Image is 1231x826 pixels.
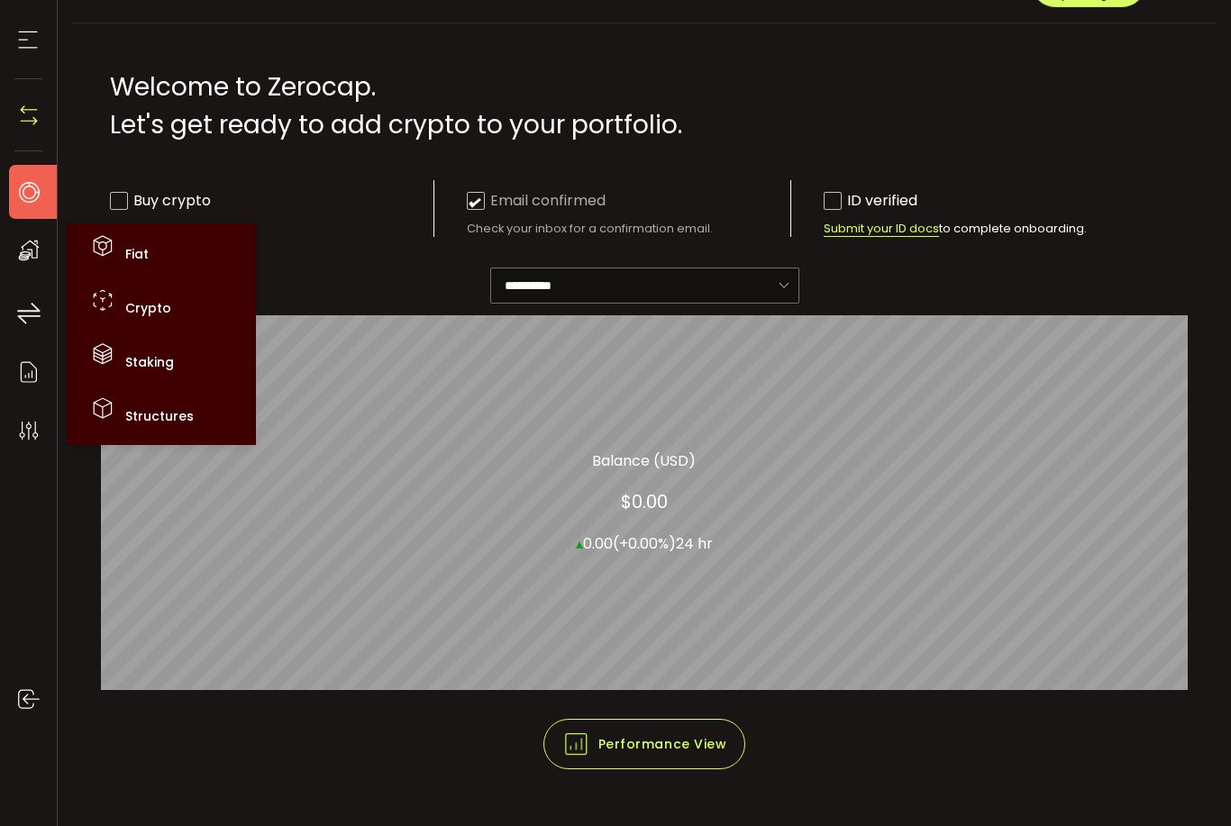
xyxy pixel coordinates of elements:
div: Use the chat below [110,221,433,237]
span: Performance View [562,731,727,758]
div: Buy crypto [110,189,211,212]
span: 0.00 [583,533,613,554]
span: Crypto [125,299,171,317]
span: Staking [125,353,174,371]
button: Performance View [543,719,746,769]
span: (+0.00%) [613,533,676,554]
div: to complete onboarding. [824,221,1147,237]
section: $0.00 [621,475,668,529]
div: Email confirmed [467,189,606,212]
div: Welcome to Zerocap. Let's get ready to add crypto to your portfolio. [101,59,1188,153]
span: 24 hr [676,533,713,554]
span: Fiat [125,245,149,263]
img: N4P5cjLOiQAAAABJRU5ErkJggg== [15,102,42,129]
span: Submit your ID docs [824,221,939,237]
span: Structures [125,407,194,425]
span: ▴ [576,533,583,554]
div: Check your inbox for a confirmation email. [467,221,790,237]
div: ID verified [824,189,917,212]
section: Balance (USD) [592,448,696,475]
iframe: Chat Widget [1017,631,1231,826]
